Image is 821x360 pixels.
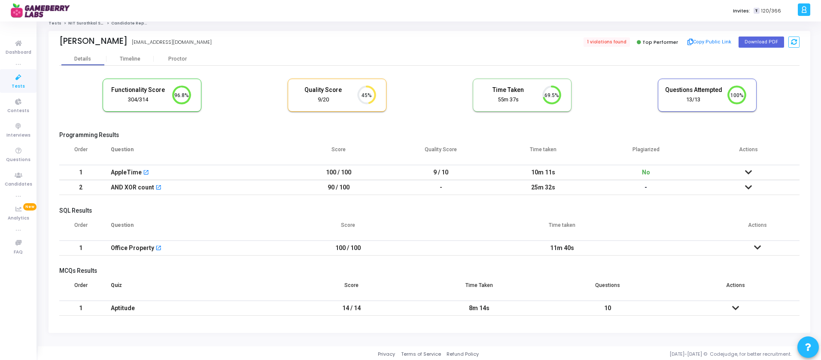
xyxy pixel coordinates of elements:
th: Time taken [492,141,595,165]
img: logo [11,2,75,19]
td: 1 [59,301,102,316]
mat-icon: open_in_new [155,185,161,191]
span: Analytics [8,215,29,222]
span: Candidates [5,181,32,188]
div: Aptitude [111,301,279,315]
div: 9/20 [295,96,352,104]
h5: SQL Results [59,207,800,214]
div: AND XOR count [111,180,154,195]
div: 55m 37s [480,96,537,104]
th: Order [59,277,102,301]
div: 304/314 [109,96,167,104]
th: Actions [672,277,800,301]
td: 14 / 14 [287,301,415,316]
button: Copy Public Link [685,36,734,49]
h5: Questions Attempted [665,86,722,94]
th: Actions [715,217,800,241]
td: 1 [59,165,102,180]
a: Tests [49,21,61,26]
span: Candidate Report [111,21,151,26]
td: 1 [59,241,102,256]
div: [EMAIL_ADDRESS][DOMAIN_NAME] [132,39,212,46]
td: - [390,180,493,195]
div: 8m 14s [424,301,535,315]
span: Dashboard [6,49,31,56]
th: Score [287,141,390,165]
h5: Functionality Score [109,86,167,94]
th: Plagiarized [595,141,697,165]
span: Contests [7,107,29,115]
span: FAQ [14,249,23,256]
td: 10m 11s [492,165,595,180]
td: 2 [59,180,102,195]
label: Invites: [733,7,750,15]
mat-icon: open_in_new [143,170,149,176]
td: 9 / 10 [390,165,493,180]
h5: Time Taken [480,86,537,94]
span: No [642,169,650,176]
span: Interviews [6,132,30,139]
div: Timeline [120,56,140,62]
th: Quality Score [390,141,493,165]
div: Office Property [111,241,154,255]
span: Questions [6,156,30,164]
span: - [645,184,647,191]
div: Details [74,56,91,62]
h5: Quality Score [295,86,352,94]
td: 100 / 100 [287,165,390,180]
th: Time Taken [415,277,543,301]
span: T [754,8,759,14]
th: Question [102,217,287,241]
th: Questions [544,277,672,301]
h5: MCQs Results [59,267,800,275]
button: Download PDF [739,37,784,48]
div: [DATE]-[DATE] © Codejudge, for better recruitment. [479,351,810,358]
a: Terms of Service [401,351,441,358]
td: 25m 32s [492,180,595,195]
span: 1 violations found [584,37,630,47]
td: 10 [544,301,672,316]
div: 13/13 [665,96,722,104]
th: Time taken [409,217,715,241]
mat-icon: open_in_new [155,246,161,252]
a: Refund Policy [447,351,479,358]
span: Tests [12,83,25,90]
th: Quiz [102,277,287,301]
span: Top Performer [642,39,678,46]
th: Actions [697,141,800,165]
span: New [23,203,36,211]
th: Question [102,141,287,165]
div: Proctor [154,56,201,62]
nav: breadcrumb [49,21,810,26]
div: AppleTime [111,165,142,180]
th: Order [59,141,102,165]
th: Score [287,277,415,301]
th: Order [59,217,102,241]
td: 90 / 100 [287,180,390,195]
h5: Programming Results [59,131,800,139]
a: Privacy [378,351,395,358]
div: [PERSON_NAME] [59,36,128,46]
td: 100 / 100 [287,241,409,256]
a: NIT Surathkal SDE Intern Campus Test [68,21,149,26]
td: 11m 40s [409,241,715,256]
span: 120/366 [761,7,781,15]
th: Score [287,217,409,241]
